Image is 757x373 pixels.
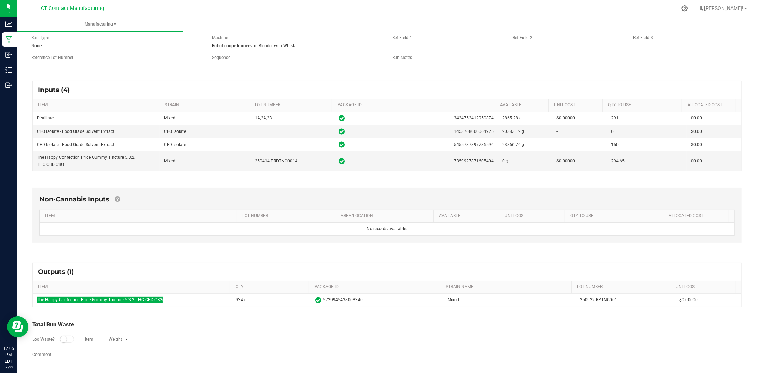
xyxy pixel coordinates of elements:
a: QTYSortable [236,284,306,290]
span: Inputs (4) [38,86,77,94]
span: - [126,337,127,342]
a: AVAILABLESortable [439,213,497,219]
span: Run Type [31,34,49,41]
span: 250414-PRDTNC001A [255,158,298,163]
span: CT Contract Manufacturing [41,5,104,11]
span: Non-Cannabis Inputs [39,195,109,203]
span: -- [393,63,395,68]
a: Allocated CostSortable [669,213,726,219]
label: Item [85,336,93,342]
span: -- [393,43,395,48]
span: Distillate [37,115,54,120]
span: Ref Field 3 [633,35,653,40]
span: 61 [611,129,616,134]
td: Mixed [443,294,576,307]
a: AVAILABLESortable [500,102,546,108]
span: $0.00 [691,129,702,134]
span: In Sync [339,157,345,166]
a: PACKAGE IDSortable [338,102,492,108]
span: Hi, [PERSON_NAME]! [697,5,744,11]
span: Manufacturing [17,21,183,27]
span: 7359927871605404 [454,158,494,164]
span: 150 [611,142,619,147]
a: Manufacturing [17,17,183,32]
span: $0.00 [691,158,702,163]
span: Machine [212,35,228,40]
span: $0.00000 [556,158,575,163]
span: Robot coupe Immersion Blender with Whisk [212,43,295,48]
a: ITEMSortable [45,213,234,219]
span: 2865.28 [502,115,518,120]
a: Allocated CostSortable [687,102,733,108]
span: -- [31,63,33,68]
span: g [506,158,508,163]
a: ITEMSortable [38,284,227,290]
span: - [556,129,558,134]
a: Unit CostSortable [505,213,562,219]
span: $0.00 [691,142,702,147]
a: LOT NUMBERSortable [242,213,333,219]
span: -- [633,43,635,48]
a: STRAIN NAMESortable [446,284,569,290]
a: LOT NUMBERSortable [577,284,668,290]
span: 20383.12 [502,129,521,134]
span: 1A,2A,2B [255,115,272,120]
a: Unit CostSortable [554,102,600,108]
span: In Sync [339,114,345,123]
label: Comment [32,351,51,358]
td: The Happy Confection Pride Gummy Tincture 5:3:2 THC:CBD:CBG [33,294,231,307]
inline-svg: Analytics [5,21,12,28]
div: Manage settings [680,5,689,12]
span: Mixed [164,115,175,120]
span: g [522,142,524,147]
inline-svg: Manufacturing [5,36,12,43]
span: 294.65 [611,158,625,163]
span: 1453768000064925 [454,128,494,135]
span: g [522,129,524,134]
span: In Sync [339,127,345,136]
span: 3424752412950874 [454,115,494,121]
span: Sequence [212,55,230,60]
p: 12:05 PM EDT [3,345,14,364]
a: QTY TO USESortable [608,102,679,108]
a: QTY TO USESortable [570,213,660,219]
a: Unit CostSortable [676,284,733,290]
div: Total Run Waste [32,320,742,329]
a: Add Non-Cannabis items that were also consumed in the run (e.g. gloves and packaging); Also add N... [115,195,120,203]
span: In Sync [315,296,321,304]
span: 291 [611,115,619,120]
span: Outputs (1) [38,268,81,276]
a: PACKAGE IDSortable [314,284,438,290]
inline-svg: Outbound [5,82,12,89]
span: None [31,43,42,48]
span: In Sync [339,140,345,149]
span: CBD Isolate [164,142,186,147]
a: ITEMSortable [38,102,156,108]
label: Weight [109,336,122,342]
span: 23866.76 [502,142,521,147]
span: g [519,115,522,120]
span: -- [212,63,214,68]
span: $0.00000 [556,115,575,120]
a: LOT NUMBERSortable [255,102,329,108]
span: Run Notes [393,55,412,60]
span: - [556,142,558,147]
span: CBG Isolate - Food Grade Solvent Extract [37,129,114,134]
span: Ref Field 1 [393,35,412,40]
inline-svg: Inbound [5,51,12,58]
span: 934 g [236,297,247,303]
span: CBG Isolate [164,129,186,134]
span: $0.00 [691,115,702,120]
span: Mixed [164,158,175,163]
span: 5729945438008340 [323,297,363,303]
td: No records available. [40,223,734,235]
p: 09/23 [3,364,14,370]
span: 0 [502,158,505,163]
span: CBD Isolate - Food Grade Solvent Extract [37,142,114,147]
iframe: Resource center [7,316,28,337]
span: 5455787897786596 [454,141,494,148]
span: Reference Lot Number [31,55,73,60]
inline-svg: Inventory [5,66,12,74]
label: Log Waste? [32,336,55,342]
span: The Happy Confection Pride Gummy Tincture 5:3:2 THC:CBD:CBG [37,155,135,167]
